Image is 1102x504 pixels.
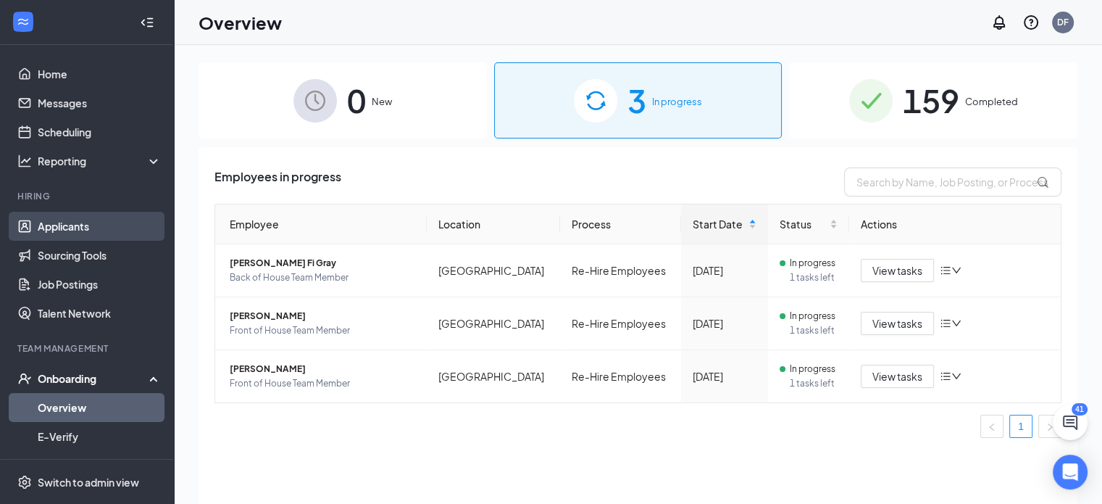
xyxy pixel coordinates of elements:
[17,342,159,355] div: Team Management
[140,15,154,30] svg: Collapse
[940,265,951,276] span: bars
[990,14,1008,31] svg: Notifications
[17,371,32,386] svg: UserCheck
[627,75,646,125] span: 3
[861,312,934,335] button: View tasks
[861,259,934,282] button: View tasks
[980,415,1003,438] button: left
[1022,14,1040,31] svg: QuestionInfo
[427,244,560,297] td: [GEOGRAPHIC_DATA]
[1072,403,1088,416] div: 41
[652,94,702,109] span: In progress
[38,299,162,328] a: Talent Network
[38,270,162,299] a: Job Postings
[215,205,427,244] th: Employee
[427,205,560,244] th: Location
[1045,423,1054,431] span: right
[693,216,746,232] span: Start Date
[347,75,366,125] span: 0
[951,265,961,276] span: down
[17,475,32,489] svg: Settings
[38,475,139,489] div: Switch to admin view
[988,423,996,431] span: left
[560,350,681,402] td: Re-Hire Employees
[16,15,30,29] svg: WorkstreamLogo
[1009,415,1032,438] li: 1
[230,270,415,285] span: Back of House Team Member
[230,256,415,270] span: [PERSON_NAME] Fi Gray
[790,323,838,338] span: 1 tasks left
[1057,16,1069,28] div: DF
[38,393,162,422] a: Overview
[790,270,838,285] span: 1 tasks left
[230,362,415,376] span: [PERSON_NAME]
[38,154,162,168] div: Reporting
[38,422,162,451] a: E-Verify
[38,241,162,270] a: Sourcing Tools
[38,59,162,88] a: Home
[230,323,415,338] span: Front of House Team Member
[940,371,951,382] span: bars
[849,205,1061,244] th: Actions
[38,212,162,241] a: Applicants
[951,318,961,329] span: down
[199,10,282,35] h1: Overview
[38,88,162,117] a: Messages
[1038,415,1061,438] button: right
[693,315,756,331] div: [DATE]
[560,297,681,350] td: Re-Hire Employees
[872,315,922,331] span: View tasks
[1053,455,1088,489] div: Open Intercom Messenger
[965,94,1018,109] span: Completed
[861,365,934,388] button: View tasks
[1038,415,1061,438] li: Next Page
[693,263,756,278] div: [DATE]
[214,168,341,197] span: Employees in progress
[17,154,32,168] svg: Analysis
[1061,414,1079,431] svg: ChatActive
[230,309,415,323] span: [PERSON_NAME]
[560,244,681,297] td: Re-Hire Employees
[38,371,149,386] div: Onboarding
[17,190,159,202] div: Hiring
[940,318,951,329] span: bars
[693,368,756,384] div: [DATE]
[780,216,827,232] span: Status
[790,256,835,270] span: In progress
[768,205,850,244] th: Status
[38,451,162,480] a: Onboarding Documents
[844,168,1061,197] input: Search by Name, Job Posting, or Process
[38,117,162,146] a: Scheduling
[951,371,961,381] span: down
[872,368,922,384] span: View tasks
[903,75,959,125] span: 159
[790,362,835,376] span: In progress
[560,205,681,244] th: Process
[1053,405,1088,440] button: ChatActive
[230,376,415,391] span: Front of House Team Member
[427,350,560,402] td: [GEOGRAPHIC_DATA]
[872,263,922,278] span: View tasks
[980,415,1003,438] li: Previous Page
[790,376,838,391] span: 1 tasks left
[427,297,560,350] td: [GEOGRAPHIC_DATA]
[372,94,392,109] span: New
[1010,416,1032,437] a: 1
[790,309,835,323] span: In progress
